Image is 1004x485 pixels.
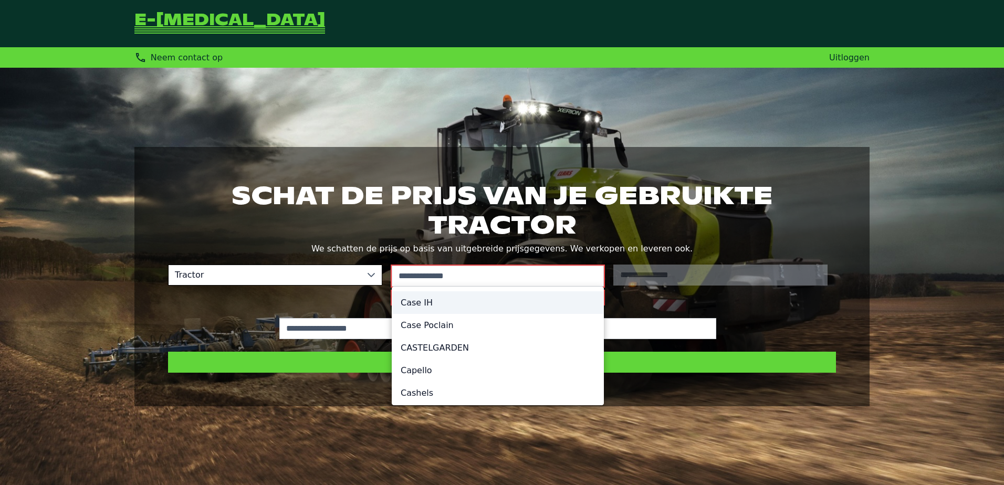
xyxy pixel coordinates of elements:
span: Tractor [169,265,361,285]
li: CASTELGARDEN [392,336,603,359]
small: Selecteer een merk uit de suggesties [391,290,605,305]
li: Case Poclain [392,314,603,336]
li: Case IH [392,291,603,314]
li: Capello [392,359,603,382]
a: Terug naar de startpagina [134,13,325,35]
button: Prijs schatten [168,352,836,373]
li: Cashels [392,382,603,404]
li: Caterpillar [392,404,603,427]
div: Neem contact op [134,51,223,64]
p: We schatten de prijs op basis van uitgebreide prijsgegevens. We verkopen en leveren ook. [168,241,836,256]
h1: Schat de prijs van je gebruikte tractor [168,181,836,239]
span: Neem contact op [151,52,223,62]
a: Uitloggen [829,52,870,62]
